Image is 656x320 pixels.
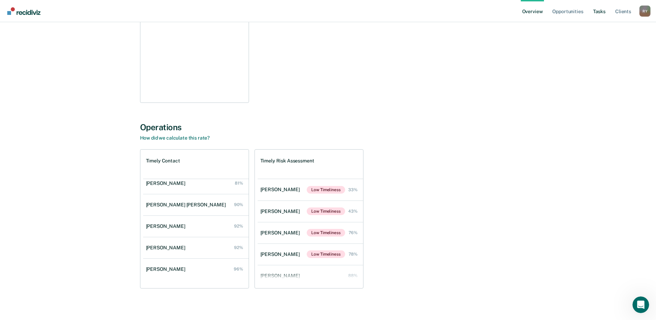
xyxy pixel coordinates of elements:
button: Emoji picker [22,227,27,232]
div: [PERSON_NAME] [260,251,303,257]
div: Hi [PERSON_NAME], Would you mind sharing the contacts you are referencing (2-3 examples is good) ... [6,126,113,181]
a: [PERSON_NAME]Low Timeliness 76% [258,222,363,243]
a: [PERSON_NAME]Low Timeliness 78% [258,243,363,265]
div: You’ll get replies here and in your email:✉️[PERSON_NAME][EMAIL_ADDRESS][PERSON_NAME][DOMAIN_NAME... [6,45,113,104]
h1: Rajan [34,3,49,9]
div: 92% [234,245,243,250]
a: [PERSON_NAME] 92% [143,216,249,236]
a: [PERSON_NAME]Low Timeliness 43% [258,201,363,222]
div: Regina says… [6,203,133,247]
h1: Timely Risk Assessment [260,158,314,164]
div: [PERSON_NAME] [260,187,303,193]
div: My apologies! I'm just seeing your responds. I will do this for October when they come up. So, I ... [30,207,127,234]
button: Home [108,3,121,16]
div: The team will be back 🕒 [11,87,108,100]
div: You’ll get replies here and in your email: ✉️ [11,49,108,83]
div: [PERSON_NAME] [260,273,303,279]
p: Active 2h ago [34,9,64,16]
span: Low Timeliness [307,250,345,258]
span: Low Timeliness [307,186,345,194]
img: Recidiviz [7,7,40,15]
button: Start recording [44,227,49,232]
div: [DATE] [6,194,133,203]
b: In 1 hour [17,94,41,99]
button: Upload attachment [11,227,16,232]
b: Rajan [43,112,56,117]
a: [PERSON_NAME] [PERSON_NAME] 90% [143,195,249,215]
a: [PERSON_NAME] 92% [143,238,249,258]
a: [PERSON_NAME] 88% [258,266,363,286]
div: 90% [234,202,243,207]
button: Send a message… [119,224,130,235]
div: Rajan says… [6,126,133,194]
div: Rajan • [DATE] [11,183,42,187]
div: Operations [140,122,516,132]
button: Profile dropdown button [639,6,650,17]
div: My apologies! I'm just seeing your responds. I will do this for October when they come up. So, I ... [25,203,133,239]
div: 33% [348,187,358,192]
div: 96% [234,267,243,272]
iframe: Intercom live chat [632,296,649,313]
div: Rajan says… [6,110,133,126]
h1: Timely Contact [146,158,180,164]
div: [PERSON_NAME] [146,180,188,186]
img: Profile image for Rajan [20,4,31,15]
div: 76% [349,230,358,235]
a: How did we calculate this rate? [140,135,210,141]
span: Low Timeliness [307,207,345,215]
a: [PERSON_NAME]Low Timeliness 33% [258,179,363,201]
div: Hi [PERSON_NAME], Would you mind sharing the contacts you are referencing (2-3 examples is good) ... [11,130,108,177]
div: joined the conversation [43,111,105,117]
div: [PERSON_NAME] [260,208,303,214]
div: Close [121,3,134,15]
b: [PERSON_NAME][EMAIL_ADDRESS][PERSON_NAME][DOMAIN_NAME][US_STATE] [11,63,105,82]
div: 43% [348,209,358,214]
div: 78% [349,252,358,257]
div: [PERSON_NAME] [146,266,188,272]
div: [PERSON_NAME] [146,245,188,251]
span: Low Timeliness [307,229,345,237]
div: 92% [234,224,243,229]
div: 88% [348,273,358,278]
div: [PERSON_NAME] [146,223,188,229]
textarea: Message… [6,212,132,224]
div: Operator says… [6,45,133,110]
button: go back [4,3,18,16]
div: [PERSON_NAME] [260,230,303,236]
div: [PERSON_NAME] [PERSON_NAME] [146,202,229,208]
a: [PERSON_NAME] 96% [143,259,249,279]
div: R Y [639,6,650,17]
img: Profile image for Rajan [34,111,40,118]
a: [PERSON_NAME] 81% [143,174,249,193]
button: Gif picker [33,227,38,232]
div: 81% [235,181,243,186]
